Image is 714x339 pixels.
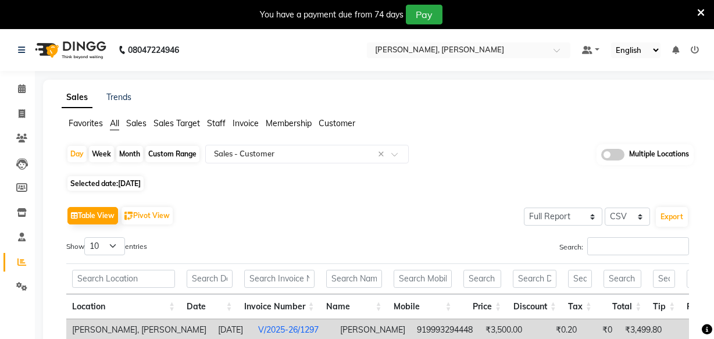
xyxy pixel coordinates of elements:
[378,148,388,160] span: Clear all
[66,294,181,319] th: Location: activate to sort column ascending
[463,270,501,288] input: Search Price
[244,270,315,288] input: Search Invoice Number
[568,270,592,288] input: Search Tax
[320,294,388,319] th: Name: activate to sort column ascending
[629,149,689,160] span: Multiple Locations
[30,34,109,66] img: logo
[116,146,143,162] div: Month
[187,270,233,288] input: Search Date
[69,118,103,129] span: Favorites
[562,294,598,319] th: Tax: activate to sort column ascending
[604,270,642,288] input: Search Total
[67,207,118,224] button: Table View
[233,118,259,129] span: Invoice
[110,118,119,129] span: All
[89,146,114,162] div: Week
[326,270,382,288] input: Search Name
[67,146,87,162] div: Day
[458,294,507,319] th: Price: activate to sort column ascending
[62,87,92,108] a: Sales
[126,118,147,129] span: Sales
[124,212,133,220] img: pivot.png
[266,118,312,129] span: Membership
[394,270,452,288] input: Search Mobile
[67,176,144,191] span: Selected date:
[653,270,675,288] input: Search Tip
[587,237,689,255] input: Search:
[260,9,404,21] div: You have a payment due from 74 days
[507,294,562,319] th: Discount: activate to sort column ascending
[598,294,648,319] th: Total: activate to sort column ascending
[72,270,175,288] input: Search Location
[388,294,458,319] th: Mobile: activate to sort column ascending
[128,34,179,66] b: 08047224946
[656,207,688,227] button: Export
[122,207,173,224] button: Pivot View
[66,237,147,255] label: Show entries
[106,92,131,102] a: Trends
[258,324,319,335] a: V/2025-26/1297
[207,118,226,129] span: Staff
[406,5,442,24] button: Pay
[181,294,238,319] th: Date: activate to sort column ascending
[647,294,681,319] th: Tip: activate to sort column ascending
[513,270,556,288] input: Search Discount
[145,146,199,162] div: Custom Range
[153,118,200,129] span: Sales Target
[238,294,320,319] th: Invoice Number: activate to sort column ascending
[559,237,689,255] label: Search:
[118,179,141,188] span: [DATE]
[319,118,355,129] span: Customer
[84,237,125,255] select: Showentries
